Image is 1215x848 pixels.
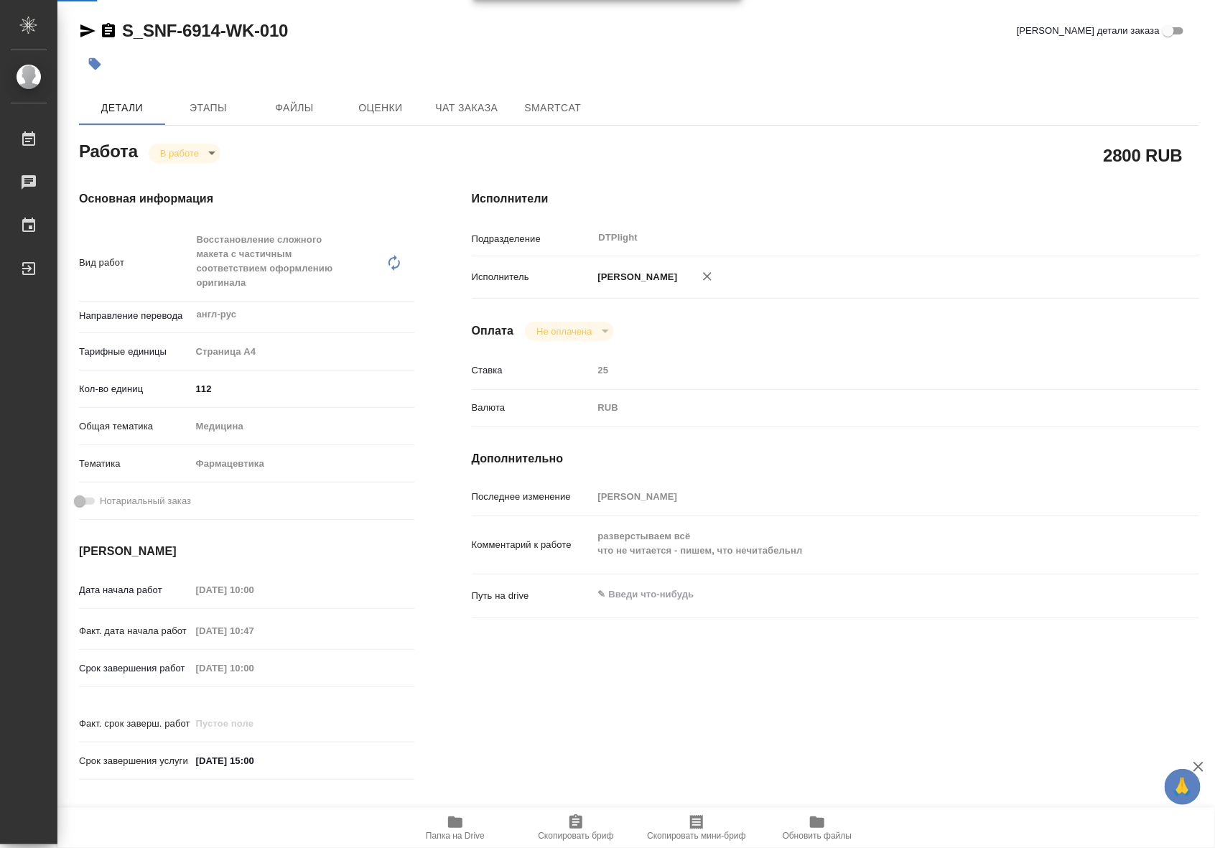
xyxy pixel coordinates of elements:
[79,137,138,163] h2: Работа
[593,486,1139,507] input: Пустое поле
[79,624,191,638] p: Факт. дата начала работ
[191,713,317,734] input: Пустое поле
[149,144,220,163] div: В работе
[100,22,117,39] button: Скопировать ссылку
[79,190,414,208] h4: Основная информация
[472,450,1199,467] h4: Дополнительно
[593,360,1139,381] input: Пустое поле
[191,750,317,771] input: ✎ Введи что-нибудь
[79,419,191,434] p: Общая тематика
[79,22,96,39] button: Скопировать ссылку для ЯМессенджера
[79,543,414,560] h4: [PERSON_NAME]
[1017,24,1160,38] span: [PERSON_NAME] детали заказа
[260,99,329,117] span: Файлы
[79,717,191,731] p: Факт. срок заверш. работ
[426,831,485,841] span: Папка на Drive
[395,808,516,848] button: Папка на Drive
[532,325,596,337] button: Не оплачена
[79,382,191,396] p: Кол-во единиц
[346,99,415,117] span: Оценки
[1165,769,1201,805] button: 🙏
[191,340,414,364] div: Страница А4
[79,583,191,597] p: Дата начала работ
[156,147,203,159] button: В работе
[783,831,852,841] span: Обновить файлы
[472,190,1199,208] h4: Исполнители
[79,48,111,80] button: Добавить тэг
[757,808,877,848] button: Обновить файлы
[88,99,157,117] span: Детали
[593,524,1139,563] textarea: разверстываем всё что не читается - пишем, что нечитабельнл
[1170,772,1195,802] span: 🙏
[191,620,317,641] input: Пустое поле
[191,452,414,476] div: Фармацевтика
[525,322,613,341] div: В работе
[518,99,587,117] span: SmartCat
[100,494,191,508] span: Нотариальный заказ
[79,754,191,768] p: Срок завершения услуги
[472,322,514,340] h4: Оплата
[593,396,1139,420] div: RUB
[472,490,593,504] p: Последнее изменение
[472,363,593,378] p: Ставка
[593,270,678,284] p: [PERSON_NAME]
[174,99,243,117] span: Этапы
[636,808,757,848] button: Скопировать мини-бриф
[79,661,191,676] p: Срок завершения работ
[191,658,317,679] input: Пустое поле
[79,345,191,359] p: Тарифные единицы
[79,256,191,270] p: Вид работ
[122,21,288,40] a: S_SNF-6914-WK-010
[1104,143,1183,167] h2: 2800 RUB
[191,378,414,399] input: ✎ Введи что-нибудь
[516,808,636,848] button: Скопировать бриф
[472,401,593,415] p: Валюта
[472,270,593,284] p: Исполнитель
[79,457,191,471] p: Тематика
[472,538,593,552] p: Комментарий к работе
[472,232,593,246] p: Подразделение
[692,261,723,292] button: Удалить исполнителя
[191,579,317,600] input: Пустое поле
[647,831,745,841] span: Скопировать мини-бриф
[191,414,414,439] div: Медицина
[472,589,593,603] p: Путь на drive
[432,99,501,117] span: Чат заказа
[538,831,613,841] span: Скопировать бриф
[79,309,191,323] p: Направление перевода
